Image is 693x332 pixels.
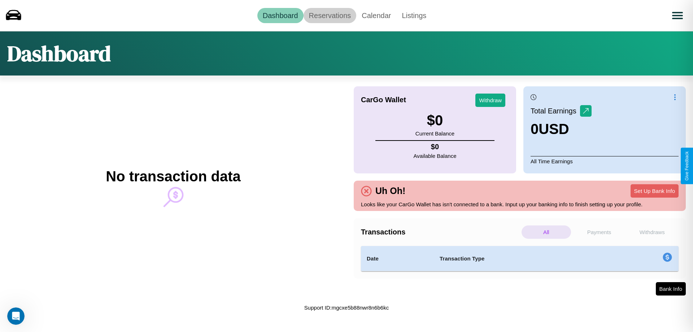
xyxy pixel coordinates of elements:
iframe: Intercom live chat [7,307,25,325]
p: All [522,225,571,239]
h1: Dashboard [7,39,111,68]
p: Payments [575,225,624,239]
p: Available Balance [414,151,457,161]
p: Current Balance [415,129,454,138]
h4: Uh Oh! [372,186,409,196]
h3: $ 0 [415,112,454,129]
p: Withdraws [627,225,677,239]
p: Looks like your CarGo Wallet has isn't connected to a bank. Input up your banking info to finish ... [361,199,679,209]
h3: 0 USD [531,121,592,137]
p: Total Earnings [531,104,580,117]
h4: Transactions [361,228,520,236]
h4: Transaction Type [440,254,603,263]
h4: $ 0 [414,143,457,151]
h4: CarGo Wallet [361,96,406,104]
a: Dashboard [257,8,304,23]
button: Bank Info [656,282,686,296]
button: Withdraw [475,94,505,107]
p: Support ID: mgcxe5b88nwr8n6b6kc [304,303,389,312]
table: simple table [361,246,679,271]
button: Set Up Bank Info [631,184,679,198]
a: Listings [396,8,432,23]
p: All Time Earnings [531,156,679,166]
a: Reservations [304,8,357,23]
div: Give Feedback [684,151,689,181]
button: Open menu [667,5,688,26]
h2: No transaction data [106,168,240,185]
a: Calendar [356,8,396,23]
h4: Date [367,254,428,263]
